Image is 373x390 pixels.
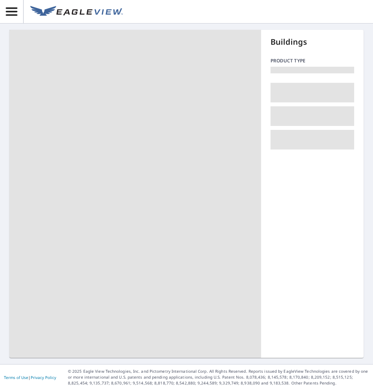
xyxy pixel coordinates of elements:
[271,36,355,48] p: Buildings
[31,375,56,380] a: Privacy Policy
[271,57,355,64] p: Product type
[4,375,28,380] a: Terms of Use
[68,368,369,386] p: © 2025 Eagle View Technologies, Inc. and Pictometry International Corp. All Rights Reserved. Repo...
[4,375,56,380] p: |
[30,6,123,18] img: EV Logo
